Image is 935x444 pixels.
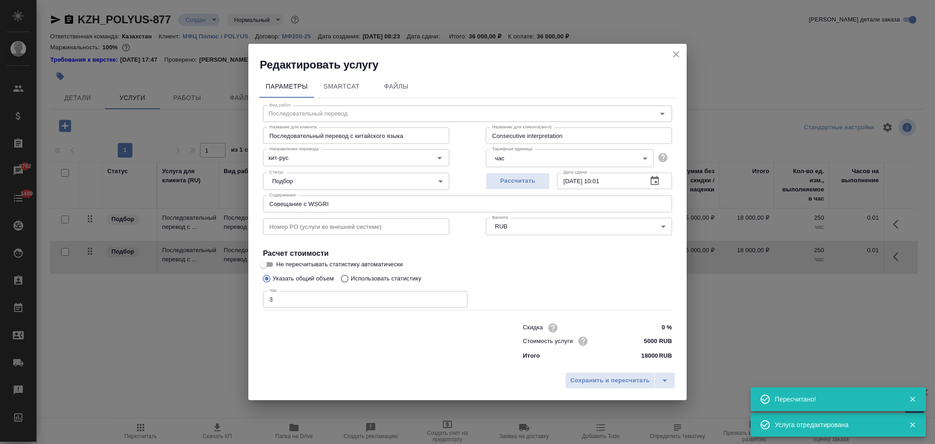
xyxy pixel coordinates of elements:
h4: Расчет стоимости [263,248,672,259]
span: Не пересчитывать статистику автоматически [276,260,403,269]
button: Подбор [269,177,296,185]
span: Сохранить и пересчитать [570,375,650,386]
span: SmartCat [320,81,363,92]
div: Подбор [263,173,449,190]
input: ✎ Введи что-нибудь [638,321,672,334]
p: Использовать статистику [351,274,421,283]
h2: Редактировать услугу [260,58,687,72]
div: Услуга отредактирована [775,420,895,429]
p: 18000 [641,351,658,360]
p: Стоимость услуги [523,337,573,346]
div: час [486,149,654,167]
input: ✎ Введи что-нибудь [638,334,672,348]
button: close [669,48,683,61]
div: RUB [486,218,672,235]
p: RUB [659,351,672,360]
button: Закрыть [903,395,922,403]
button: Open [433,152,446,164]
p: Итого [523,351,540,360]
button: час [492,154,507,162]
span: Рассчитать [491,176,545,186]
p: Указать общий объем [273,274,334,283]
div: split button [565,372,675,389]
span: Файлы [374,81,418,92]
button: RUB [492,222,510,230]
p: Скидка [523,323,543,332]
button: Сохранить и пересчитать [565,372,655,389]
div: Пересчитано! [775,395,895,404]
button: Закрыть [903,421,922,429]
button: Рассчитать [486,173,550,190]
span: Параметры [265,81,309,92]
